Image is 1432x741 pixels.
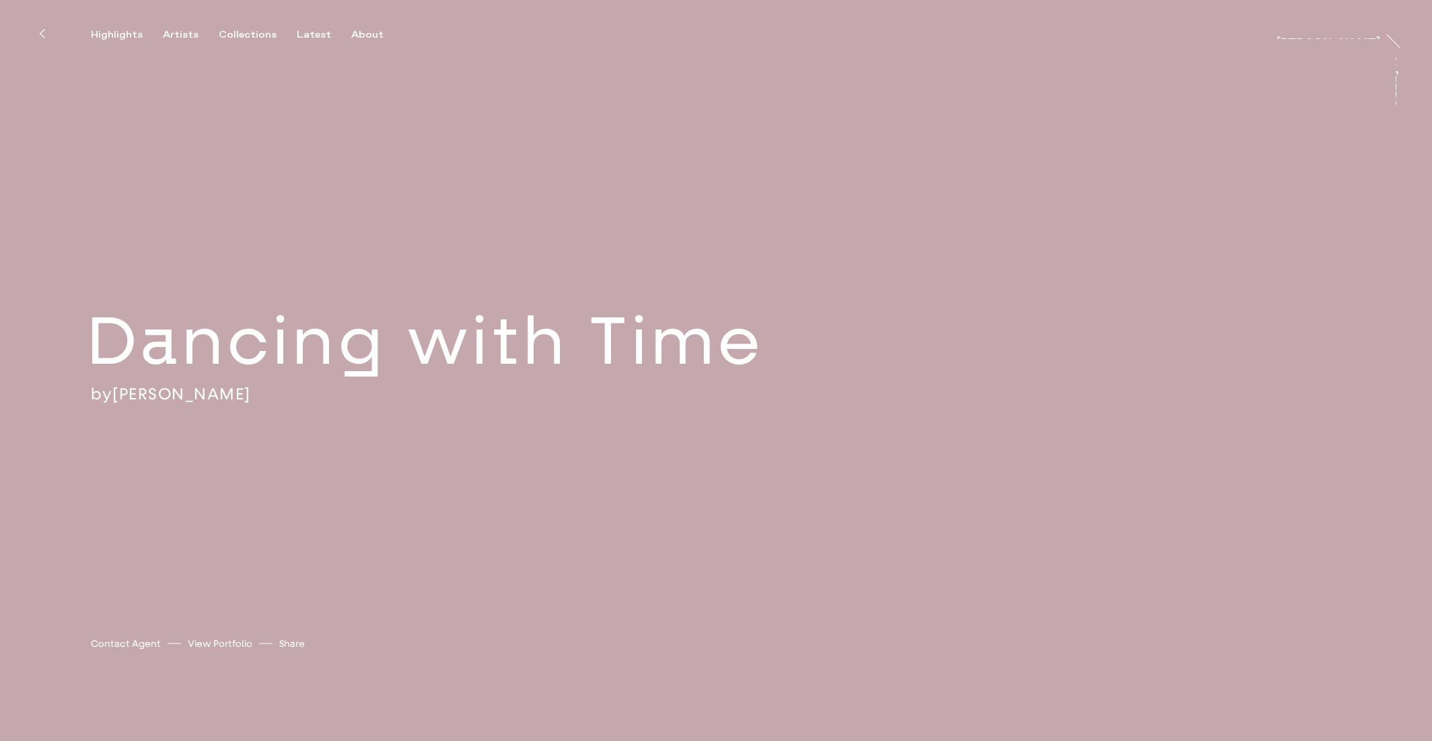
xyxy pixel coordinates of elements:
[1277,38,1380,48] div: [PERSON_NAME]
[188,637,252,651] a: View Portfolio
[87,300,855,384] h2: Dancing with Time
[1396,54,1409,110] a: At [PERSON_NAME]
[351,29,384,41] div: About
[163,29,199,41] div: Artists
[112,384,251,404] a: [PERSON_NAME]
[91,29,143,41] div: Highlights
[297,29,331,41] div: Latest
[163,29,219,41] button: Artists
[219,29,297,41] button: Collections
[91,384,112,404] span: by
[351,29,404,41] button: About
[1386,54,1397,175] div: At [PERSON_NAME]
[219,29,277,41] div: Collections
[297,29,351,41] button: Latest
[279,635,305,653] button: Share
[91,29,163,41] button: Highlights
[1277,26,1380,39] a: [PERSON_NAME]
[91,637,161,651] a: Contact Agent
